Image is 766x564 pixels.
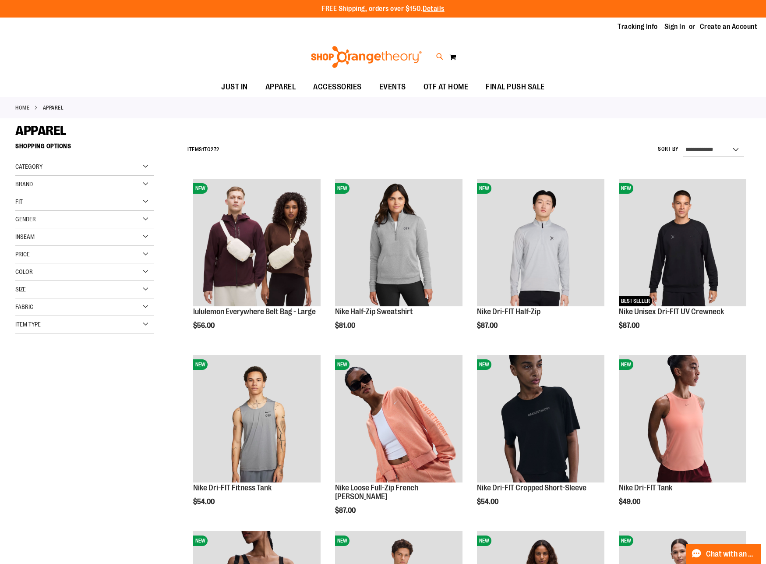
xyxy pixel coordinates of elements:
[335,355,462,482] img: Nike Loose Full-Zip French Terry Hoodie
[619,498,642,506] span: $49.00
[331,174,467,352] div: product
[189,174,325,352] div: product
[335,355,462,484] a: Nike Loose Full-Zip French Terry HoodieNEW
[619,307,724,316] a: Nike Unisex Dri-FIT UV Crewneck
[335,536,349,546] span: NEW
[15,216,36,223] span: Gender
[423,5,445,13] a: Details
[619,296,652,306] span: BEST SELLER
[619,483,672,492] a: Nike Dri-FIT Tank
[15,303,33,310] span: Fabric
[15,181,33,188] span: Brand
[193,536,208,546] span: NEW
[15,251,30,258] span: Price
[335,307,413,316] a: Nike Half-Zip Sweatshirt
[335,322,357,330] span: $81.00
[310,46,423,68] img: Shop Orangetheory
[193,179,321,308] a: lululemon Everywhere Belt Bag - LargeNEW
[335,179,462,308] a: Nike Half-Zip SweatshirtNEW
[619,536,633,546] span: NEW
[15,268,33,275] span: Color
[686,544,761,564] button: Chat with an Expert
[43,104,64,112] strong: APPAREL
[658,145,679,153] label: Sort By
[619,355,746,484] a: Nike Dri-FIT TankNEW
[193,183,208,194] span: NEW
[619,322,641,330] span: $87.00
[265,77,296,97] span: APPAREL
[477,483,586,492] a: Nike Dri-FIT Cropped Short-Sleeve
[424,77,469,97] span: OTF AT HOME
[193,179,321,306] img: lululemon Everywhere Belt Bag - Large
[477,355,604,484] a: Nike Dri-FIT Cropped Short-SleeveNEW
[15,104,29,112] a: Home
[221,77,248,97] span: JUST IN
[477,359,491,370] span: NEW
[15,163,42,170] span: Category
[335,183,349,194] span: NEW
[700,22,758,32] a: Create an Account
[477,179,604,308] a: Nike Dri-FIT Half-ZipNEW
[335,179,462,306] img: Nike Half-Zip Sweatshirt
[614,351,751,528] div: product
[211,146,219,153] span: 272
[477,183,491,194] span: NEW
[379,77,406,97] span: EVENTS
[664,22,685,32] a: Sign In
[618,22,658,32] a: Tracking Info
[477,536,491,546] span: NEW
[193,355,321,482] img: Nike Dri-FIT Fitness Tank
[15,233,35,240] span: Inseam
[619,183,633,194] span: NEW
[619,359,633,370] span: NEW
[202,146,205,153] span: 1
[193,359,208,370] span: NEW
[15,123,67,138] span: APPAREL
[335,359,349,370] span: NEW
[15,321,41,328] span: Item Type
[477,179,604,306] img: Nike Dri-FIT Half-Zip
[477,307,540,316] a: Nike Dri-FIT Half-Zip
[15,198,23,205] span: Fit
[193,498,216,506] span: $54.00
[619,179,746,308] a: Nike Unisex Dri-FIT UV CrewneckNEWBEST SELLER
[477,322,499,330] span: $87.00
[335,483,418,501] a: Nike Loose Full-Zip French [PERSON_NAME]
[473,174,609,352] div: product
[473,351,609,528] div: product
[189,351,325,528] div: product
[619,355,746,482] img: Nike Dri-FIT Tank
[313,77,362,97] span: ACCESSORIES
[321,4,445,14] p: FREE Shipping, orders over $150.
[477,498,500,506] span: $54.00
[614,174,751,352] div: product
[15,138,154,158] strong: Shopping Options
[706,550,755,558] span: Chat with an Expert
[193,307,316,316] a: lululemon Everywhere Belt Bag - Large
[477,355,604,482] img: Nike Dri-FIT Cropped Short-Sleeve
[187,143,219,156] h2: Items to
[335,507,357,514] span: $87.00
[331,351,467,537] div: product
[193,355,321,484] a: Nike Dri-FIT Fitness TankNEW
[193,322,216,330] span: $56.00
[193,483,272,492] a: Nike Dri-FIT Fitness Tank
[619,179,746,306] img: Nike Unisex Dri-FIT UV Crewneck
[486,77,545,97] span: FINAL PUSH SALE
[15,286,26,293] span: Size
